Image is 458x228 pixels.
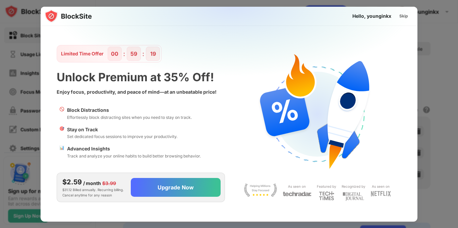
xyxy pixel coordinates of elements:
div: / month [83,180,101,187]
img: gradient.svg [45,7,421,140]
img: light-techradar.svg [283,191,311,197]
div: $3.99 [102,180,116,187]
div: $31.12 Billed annually. Recurring billing. Cancel anytime for any reason [62,177,125,198]
img: light-stay-focus.svg [244,183,277,197]
div: Skip [399,13,408,19]
div: Upgrade Now [158,184,194,191]
div: Featured by [317,183,336,190]
img: light-netflix.svg [371,191,391,196]
div: Advanced Insights [67,145,201,152]
div: As seen on [288,183,306,190]
img: light-digital-journal.svg [343,191,364,202]
div: Recognized by [342,183,365,190]
div: 📊 [59,145,64,159]
div: As seen on [372,183,390,190]
img: light-techtimes.svg [319,191,334,200]
div: $2.59 [62,177,82,187]
div: Track and analyze your online habits to build better browsing behavior. [67,153,201,159]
